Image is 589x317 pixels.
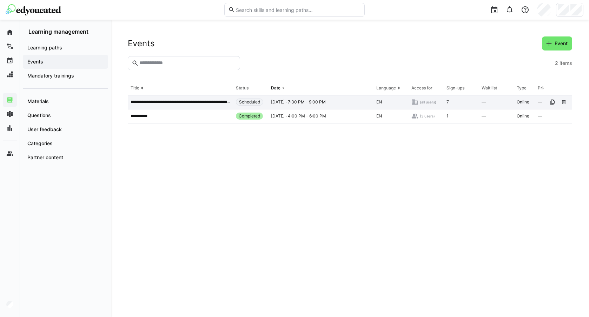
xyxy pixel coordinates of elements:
span: 1 [446,113,449,119]
span: Scheduled [239,99,260,105]
span: — [482,99,486,105]
span: items [560,60,572,67]
span: — [538,99,542,105]
span: (all users) [420,100,436,104]
h2: Events [128,38,155,49]
button: Event [542,36,572,50]
span: [DATE] · 4:00 PM - 6:00 PM [271,113,326,119]
div: Wait list [482,85,497,91]
input: Search skills and learning paths… [235,7,361,13]
span: Event [554,40,569,47]
span: Online [517,113,529,119]
span: Online [517,99,529,105]
div: Price [538,85,548,91]
span: EN [376,99,382,105]
div: Status [236,85,249,91]
div: Date [271,85,280,91]
span: (3 users) [420,114,435,119]
div: Title [131,85,139,91]
span: 2 [555,60,558,67]
span: — [538,113,542,119]
div: Sign-ups [446,85,464,91]
div: Access for [411,85,432,91]
span: EN [376,113,382,119]
span: [DATE] · 7:30 PM - 9:00 PM [271,99,326,105]
span: 7 [446,99,449,105]
div: Type [517,85,527,91]
span: Completed [239,113,260,119]
span: — [482,113,486,119]
div: Language [376,85,396,91]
